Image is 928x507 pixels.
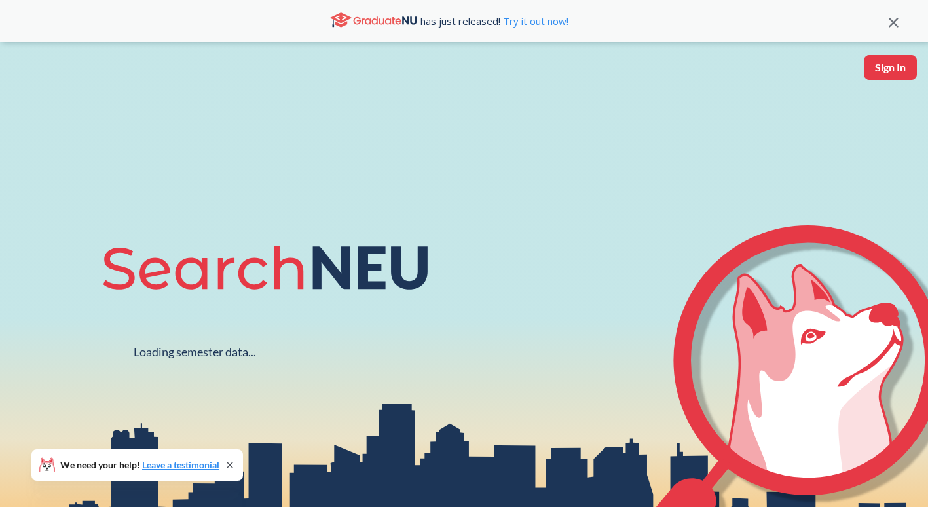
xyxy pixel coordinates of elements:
[134,345,256,360] div: Loading semester data...
[864,55,917,80] button: Sign In
[500,14,568,28] a: Try it out now!
[142,459,219,470] a: Leave a testimonial
[13,55,44,99] a: sandbox logo
[60,460,219,470] span: We need your help!
[13,55,44,95] img: sandbox logo
[420,14,568,28] span: has just released!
